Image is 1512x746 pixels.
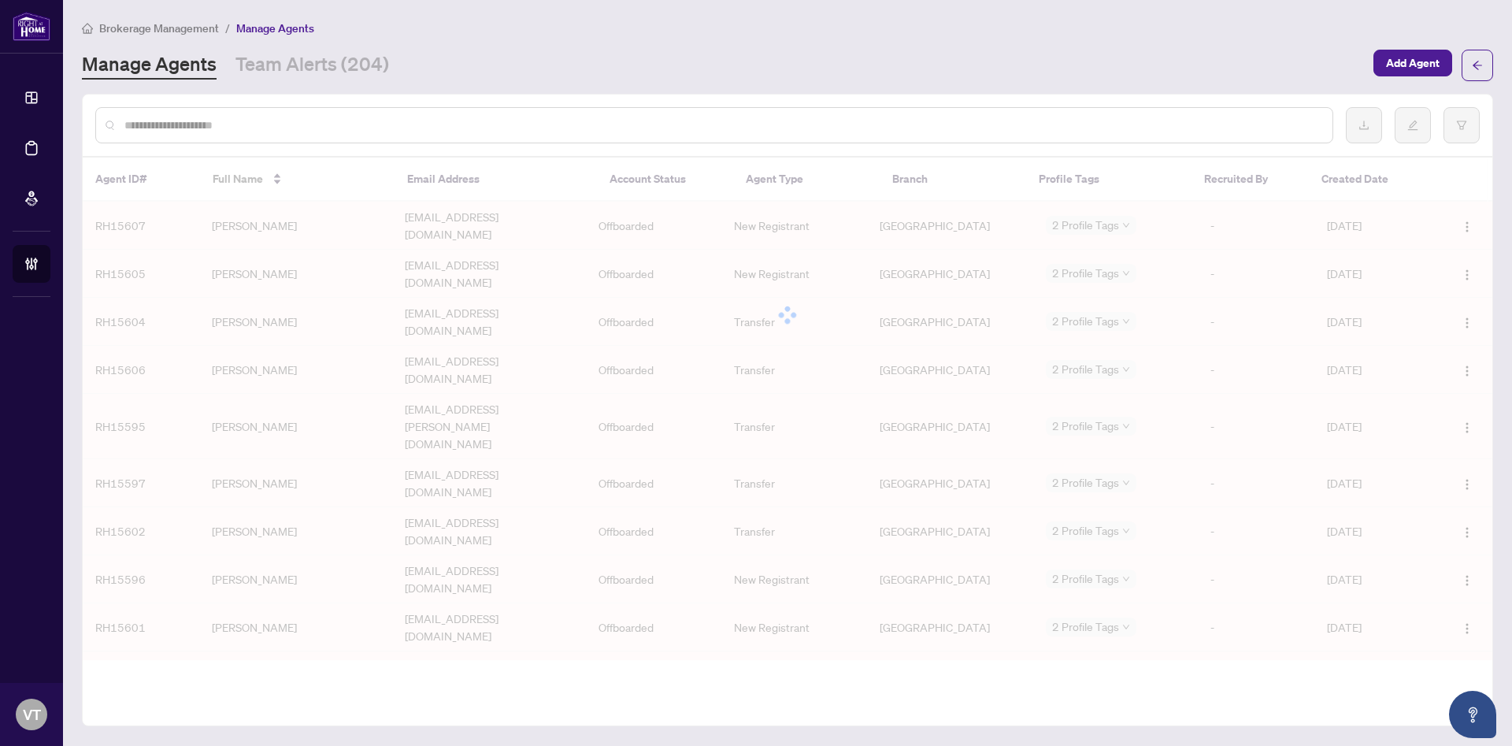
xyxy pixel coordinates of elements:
span: home [82,23,93,34]
button: download [1346,107,1382,143]
span: Brokerage Management [99,21,219,35]
img: logo [13,12,50,41]
span: VT [23,703,41,726]
button: filter [1443,107,1480,143]
li: / [225,19,230,37]
a: Manage Agents [82,51,217,80]
button: edit [1395,107,1431,143]
button: Open asap [1449,691,1496,738]
span: Manage Agents [236,21,314,35]
span: arrow-left [1472,60,1483,71]
span: Add Agent [1386,50,1440,76]
a: Team Alerts (204) [235,51,389,80]
button: Add Agent [1373,50,1452,76]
